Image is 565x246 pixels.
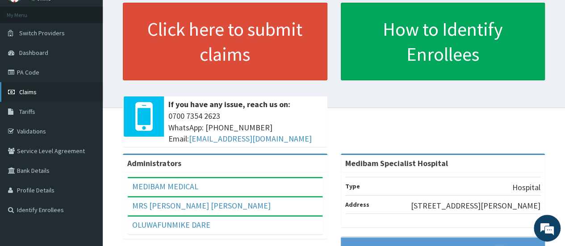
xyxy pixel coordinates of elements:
span: Tariffs [19,108,35,116]
span: 0700 7354 2623 WhatsApp: [PHONE_NUMBER] Email: [168,110,323,145]
p: [STREET_ADDRESS][PERSON_NAME] [411,200,540,212]
span: Dashboard [19,49,48,57]
textarea: Type your message and hit 'Enter' [4,157,170,188]
img: d_794563401_company_1708531726252_794563401 [17,45,36,67]
span: We're online! [52,69,123,159]
div: Chat with us now [46,50,150,62]
a: How to Identify Enrollees [341,3,545,80]
strong: Medibam Specialist Hospital [345,158,448,168]
b: Administrators [127,158,181,168]
div: Minimize live chat window [146,4,168,26]
span: Claims [19,88,37,96]
span: Switch Providers [19,29,65,37]
b: Type [345,182,360,190]
p: Hospital [512,182,540,193]
b: If you have any issue, reach us on: [168,99,290,109]
b: Address [345,200,369,208]
a: [EMAIL_ADDRESS][DOMAIN_NAME] [189,133,312,144]
a: MEDIBAM MEDICAL [132,181,198,192]
a: MRS [PERSON_NAME] [PERSON_NAME] [132,200,271,211]
a: OLUWAFUNMIKE DARE [132,220,210,230]
a: Click here to submit claims [123,3,327,80]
